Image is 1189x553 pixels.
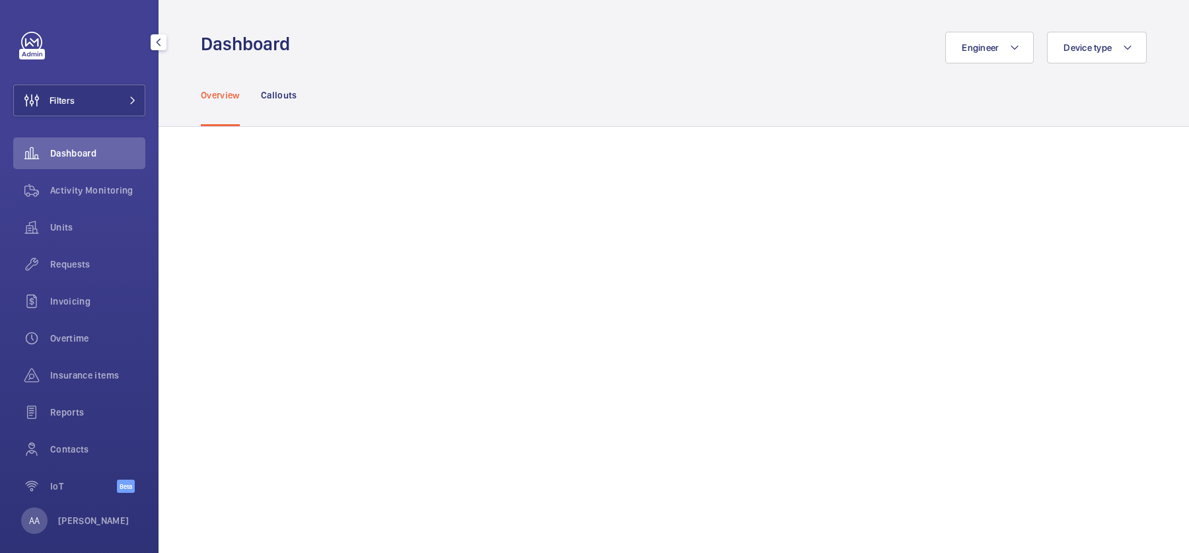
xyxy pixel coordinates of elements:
span: Activity Monitoring [50,184,145,197]
span: Reports [50,406,145,419]
span: Engineer [962,42,999,53]
span: Insurance items [50,369,145,382]
span: IoT [50,480,117,493]
p: AA [29,514,40,527]
span: Filters [50,94,75,107]
span: Invoicing [50,295,145,308]
button: Device type [1047,32,1147,63]
h1: Dashboard [201,32,298,56]
span: Overtime [50,332,145,345]
span: Requests [50,258,145,271]
span: Device type [1063,42,1112,53]
span: Dashboard [50,147,145,160]
p: Overview [201,89,240,102]
span: Units [50,221,145,234]
button: Engineer [945,32,1034,63]
button: Filters [13,85,145,116]
span: Beta [117,480,135,493]
p: Callouts [261,89,297,102]
p: [PERSON_NAME] [58,514,129,527]
span: Contacts [50,443,145,456]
